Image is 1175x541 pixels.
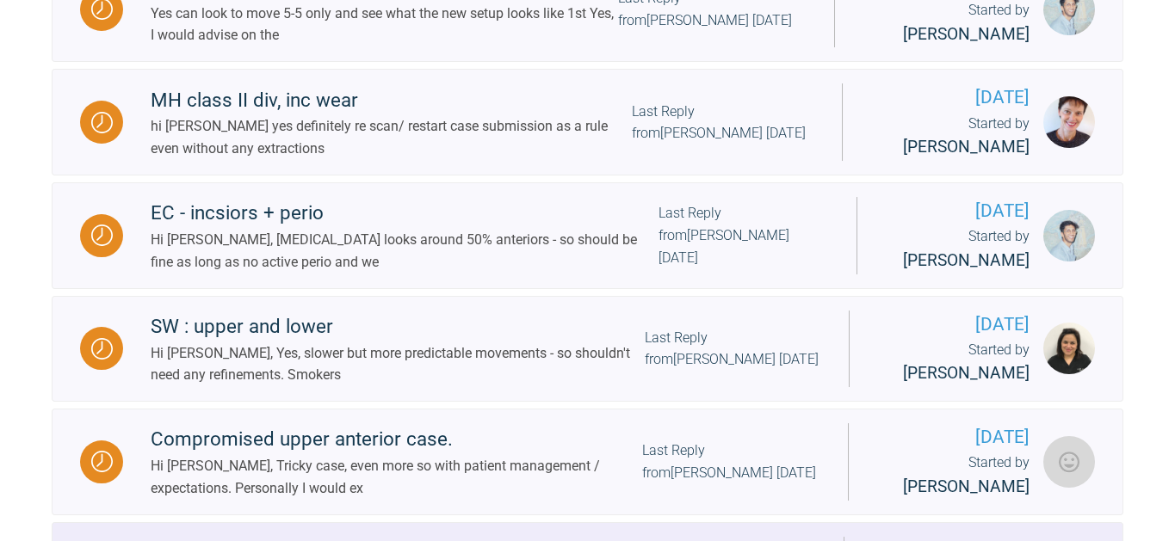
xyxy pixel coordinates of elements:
[151,198,659,229] div: EC - incsiors + perio
[903,250,1030,270] span: [PERSON_NAME]
[632,101,814,144] div: Last Reply from [PERSON_NAME] [DATE]
[151,229,659,273] div: Hi [PERSON_NAME], [MEDICAL_DATA] looks around 50% anteriors - so should be fine as long as no act...
[52,69,1123,175] a: WaitingMH class II div, inc wearhi [PERSON_NAME] yes definitely re scan/ restart case submission ...
[645,327,821,371] div: Last Reply from [PERSON_NAME] [DATE]
[151,455,642,499] div: Hi [PERSON_NAME], Tricky case, even more so with patient management / expectations. Personally I ...
[151,311,645,342] div: SW : upper and lower
[877,310,1030,339] span: [DATE]
[876,452,1030,500] div: Started by
[870,113,1030,161] div: Started by
[870,83,1030,112] span: [DATE]
[885,225,1030,274] div: Started by
[1043,210,1095,261] img: Sai Mehta
[1043,96,1095,148] img: Kirsten Andersen
[151,342,645,386] div: Hi [PERSON_NAME], Yes, slower but more predictable movements - so shouldn't need any refinements....
[1043,436,1095,488] img: Sarah Dobson
[642,440,819,483] div: Last Reply from [PERSON_NAME] [DATE]
[91,451,113,472] img: Waiting
[903,137,1030,157] span: [PERSON_NAME]
[151,85,632,116] div: MH class II div, inc wear
[876,423,1030,452] span: [DATE]
[903,476,1030,496] span: [PERSON_NAME]
[91,338,113,360] img: Waiting
[903,24,1030,44] span: [PERSON_NAME]
[1043,323,1095,374] img: Swati Anand
[903,363,1030,383] span: [PERSON_NAME]
[151,115,632,159] div: hi [PERSON_NAME] yes definitely re scan/ restart case submission as a rule even without any extra...
[52,182,1123,289] a: WaitingEC - incsiors + perioHi [PERSON_NAME], [MEDICAL_DATA] looks around 50% anteriors - so shou...
[91,224,113,246] img: Waiting
[877,339,1030,387] div: Started by
[885,197,1030,225] span: [DATE]
[151,424,642,455] div: Compromised upper anterior case.
[151,3,618,46] div: Yes can look to move 5-5 only and see what the new setup looks like 1st Yes, I would advise on the
[659,202,829,268] div: Last Reply from [PERSON_NAME] [DATE]
[91,112,113,133] img: Waiting
[52,296,1123,403] a: WaitingSW : upper and lowerHi [PERSON_NAME], Yes, slower but more predictable movements - so shou...
[52,409,1123,515] a: WaitingCompromised upper anterior case.Hi [PERSON_NAME], Tricky case, even more so with patient m...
